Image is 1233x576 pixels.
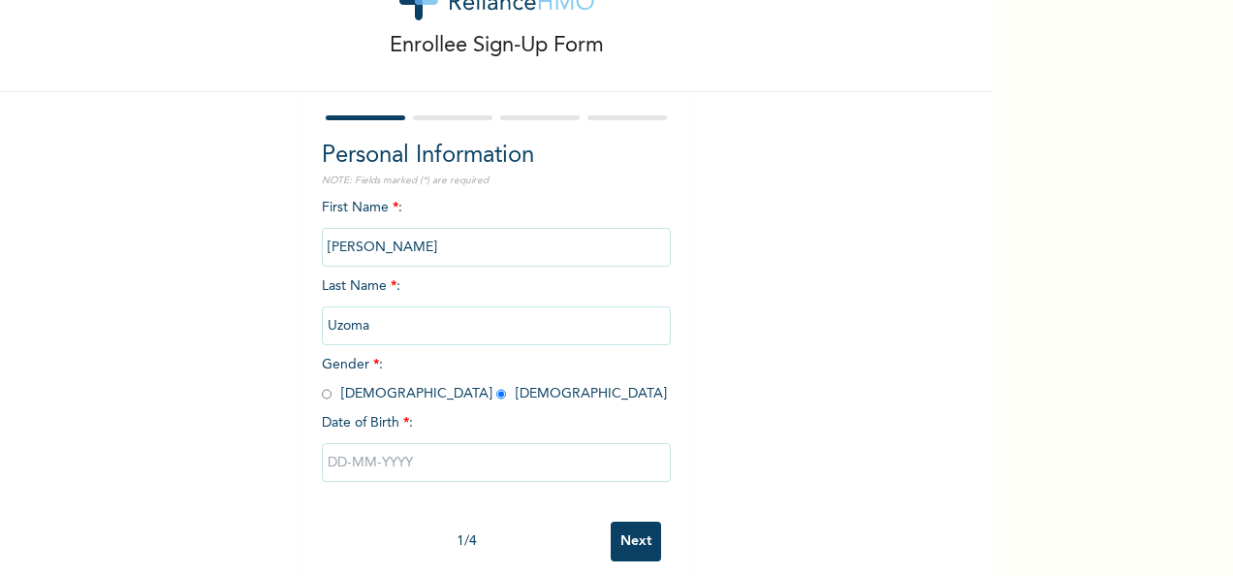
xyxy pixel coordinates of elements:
[611,522,661,561] input: Next
[322,306,671,345] input: Enter your last name
[322,201,671,254] span: First Name :
[322,174,671,188] p: NOTE: Fields marked (*) are required
[390,30,604,62] p: Enrollee Sign-Up Form
[322,531,611,552] div: 1 / 4
[322,279,671,333] span: Last Name :
[322,413,413,433] span: Date of Birth :
[322,443,671,482] input: DD-MM-YYYY
[322,358,667,400] span: Gender : [DEMOGRAPHIC_DATA] [DEMOGRAPHIC_DATA]
[322,228,671,267] input: Enter your first name
[322,139,671,174] h2: Personal Information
